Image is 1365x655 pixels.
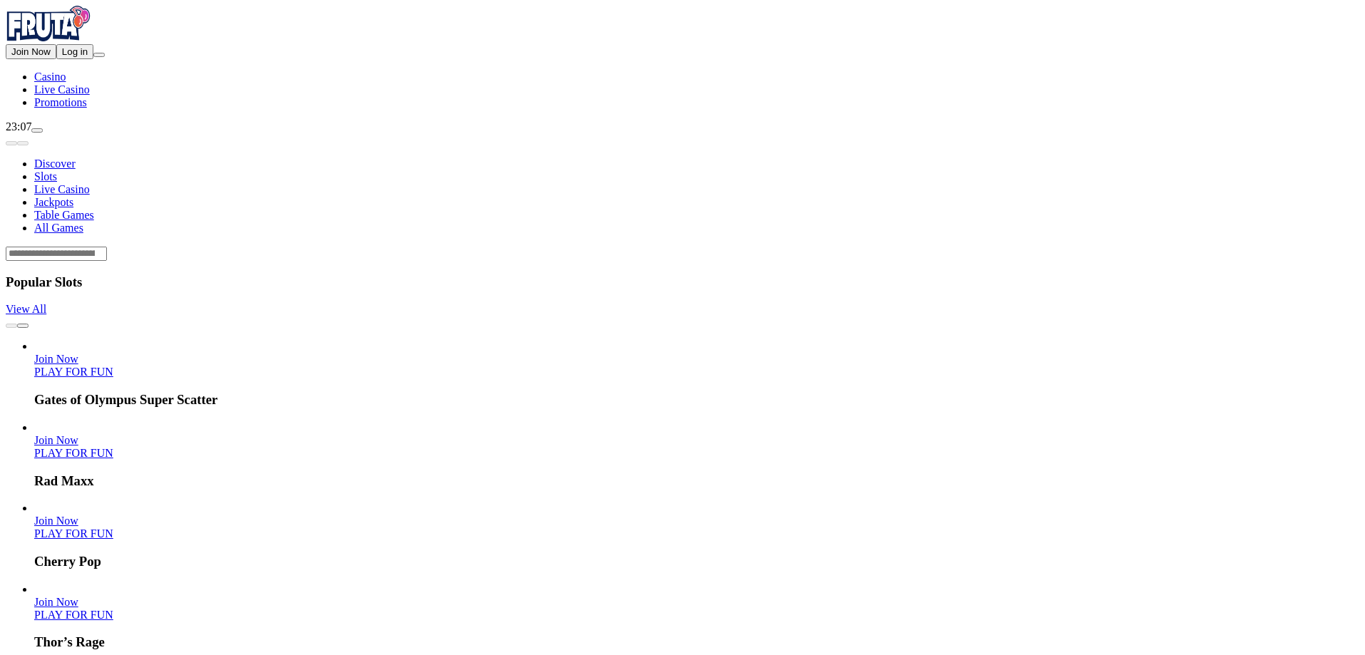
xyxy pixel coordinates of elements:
a: Gates of Olympus Super Scatter [34,353,78,365]
h3: Thor’s Rage [34,634,1359,650]
a: Table Games [34,209,94,221]
a: Rad Maxx [34,447,113,459]
button: live-chat [31,128,43,133]
article: Thor’s Rage [34,583,1359,651]
a: Rad Maxx [34,434,78,446]
button: Join Now [6,44,56,59]
span: Join Now [34,515,78,527]
a: Cherry Pop [34,515,78,527]
article: Rad Maxx [34,421,1359,489]
h3: Rad Maxx [34,473,1359,489]
a: Live Casino [34,183,90,195]
span: Join Now [34,434,78,446]
a: Jackpots [34,196,73,208]
a: All Games [34,222,83,234]
button: prev slide [6,141,17,145]
nav: Primary [6,6,1359,109]
a: Live Casino [34,83,90,96]
a: View All [6,303,46,315]
a: Thor’s Rage [34,596,78,608]
a: Cherry Pop [34,527,113,540]
span: 23:07 [6,120,31,133]
button: next slide [17,141,29,145]
input: Search [6,247,107,261]
button: Log in [56,44,93,59]
a: Discover [34,158,76,170]
span: Log in [62,46,88,57]
article: Gates of Olympus Super Scatter [34,340,1359,408]
span: Join Now [34,596,78,608]
h3: Cherry Pop [34,554,1359,569]
nav: Main menu [6,71,1359,109]
a: Fruta [6,31,91,43]
header: Lobby [6,133,1359,261]
span: Join Now [11,46,51,57]
a: Casino [34,71,66,83]
a: Promotions [34,96,87,108]
span: Join Now [34,353,78,365]
button: menu [93,53,105,57]
img: Fruta [6,6,91,41]
a: Gates of Olympus Super Scatter [34,366,113,378]
article: Cherry Pop [34,502,1359,569]
button: next slide [17,324,29,328]
h3: Popular Slots [6,274,1359,290]
a: Slots [34,170,57,182]
button: prev slide [6,324,17,328]
h3: Gates of Olympus Super Scatter [34,392,1359,408]
nav: Lobby [6,133,1359,234]
a: Thor’s Rage [34,609,113,621]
